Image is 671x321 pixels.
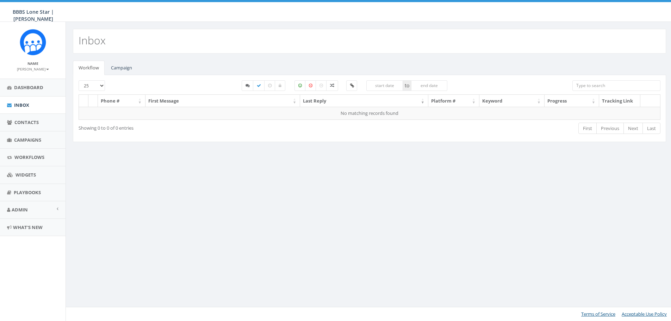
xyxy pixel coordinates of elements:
[79,107,660,119] td: No matching records found
[623,123,643,134] a: Next
[428,95,479,107] th: Platform #: activate to sort column ascending
[578,123,597,134] a: First
[581,311,615,317] a: Terms of Service
[242,80,254,91] label: Started
[14,119,39,125] span: Contacts
[27,61,38,66] small: Name
[294,80,306,91] label: Positive
[98,95,145,107] th: Phone #: activate to sort column ascending
[17,66,49,72] a: [PERSON_NAME]
[572,80,660,91] input: Type to search
[14,137,41,143] span: Campaigns
[73,61,105,75] a: Workflow
[105,61,138,75] a: Campaign
[403,80,411,91] span: to
[599,95,640,107] th: Tracking Link
[300,95,428,107] th: Last Reply: activate to sort column ascending
[346,80,357,91] label: Clicked
[20,29,46,55] img: Rally_Corp_Icon_1.png
[479,95,545,107] th: Keyword: activate to sort column ascending
[253,80,265,91] label: Completed
[305,80,316,91] label: Negative
[15,172,36,178] span: Widgets
[366,80,403,91] input: start date
[275,80,285,91] label: Closed
[545,95,599,107] th: Progress: activate to sort column ascending
[326,80,338,91] label: Mixed
[14,154,44,160] span: Workflows
[79,122,315,131] div: Showing 0 to 0 of 0 entries
[145,95,300,107] th: First Message: activate to sort column ascending
[642,123,660,134] a: Last
[596,123,624,134] a: Previous
[13,8,54,22] span: BBBS Lone Star | [PERSON_NAME]
[14,84,43,91] span: Dashboard
[17,67,49,72] small: [PERSON_NAME]
[12,206,28,213] span: Admin
[13,224,43,230] span: What's New
[316,80,327,91] label: Neutral
[264,80,275,91] label: Expired
[14,189,41,196] span: Playbooks
[79,35,106,46] h2: Inbox
[622,311,667,317] a: Acceptable Use Policy
[14,102,29,108] span: Inbox
[411,80,448,91] input: end date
